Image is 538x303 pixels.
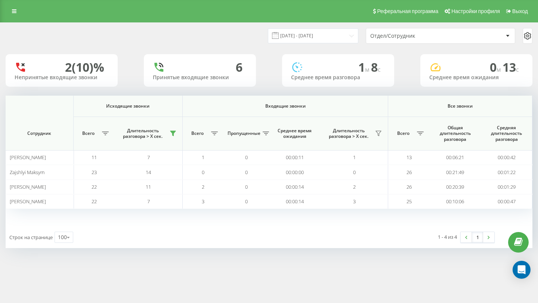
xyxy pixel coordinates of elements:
[399,103,522,109] span: Все звонки
[147,154,150,161] span: 7
[146,169,151,176] span: 14
[481,194,532,209] td: 00:00:47
[10,169,44,176] span: Zajshlyi Maksym
[430,150,481,165] td: 00:06:21
[196,103,374,109] span: Входящие звонки
[406,169,412,176] span: 26
[269,165,321,179] td: 00:00:00
[481,165,532,179] td: 00:01:22
[153,74,247,81] div: Принятые входящие звонки
[497,65,503,74] span: м
[487,125,526,142] span: Средняя длительность разговора
[435,125,475,142] span: Общая длительность разговора
[9,234,53,241] span: Строк на странице
[377,8,438,14] span: Реферальная программа
[406,154,412,161] span: 13
[58,234,67,241] div: 100
[92,183,97,190] span: 22
[429,74,523,81] div: Среднее время ожидания
[236,60,242,74] div: 6
[10,183,46,190] span: [PERSON_NAME]
[353,154,356,161] span: 1
[378,65,381,74] span: c
[451,8,500,14] span: Настройки профиля
[202,169,204,176] span: 0
[269,194,321,209] td: 00:00:14
[512,8,528,14] span: Выход
[472,232,483,242] a: 1
[228,130,260,136] span: Пропущенные
[503,59,519,75] span: 13
[291,74,385,81] div: Среднее время разговора
[353,183,356,190] span: 2
[118,128,167,139] span: Длительность разговора > Х сек.
[392,130,414,136] span: Всего
[82,103,173,109] span: Исходящие звонки
[65,60,104,74] div: 2 (10)%
[245,154,248,161] span: 0
[358,59,371,75] span: 1
[430,194,481,209] td: 00:10:06
[516,65,519,74] span: c
[430,165,481,179] td: 00:21:49
[146,183,151,190] span: 11
[371,59,381,75] span: 8
[269,180,321,194] td: 00:00:14
[430,180,481,194] td: 00:20:39
[147,198,150,205] span: 7
[202,183,204,190] span: 2
[324,128,373,139] span: Длительность разговора > Х сек.
[365,65,371,74] span: м
[490,59,503,75] span: 0
[275,128,315,139] span: Среднее время ожидания
[245,169,248,176] span: 0
[269,150,321,165] td: 00:00:11
[186,130,209,136] span: Всего
[481,180,532,194] td: 00:01:29
[202,198,204,205] span: 3
[438,233,457,241] div: 1 - 4 из 4
[353,169,356,176] span: 0
[406,183,412,190] span: 26
[92,169,97,176] span: 23
[202,154,204,161] span: 1
[92,154,97,161] span: 11
[513,261,531,279] div: Open Intercom Messenger
[12,130,67,136] span: Сотрудник
[15,74,109,81] div: Непринятые входящие звонки
[370,33,460,39] div: Отдел/Сотрудник
[353,198,356,205] span: 3
[92,198,97,205] span: 22
[77,130,100,136] span: Всего
[481,150,532,165] td: 00:00:42
[10,198,46,205] span: [PERSON_NAME]
[245,198,248,205] span: 0
[245,183,248,190] span: 0
[10,154,46,161] span: [PERSON_NAME]
[406,198,412,205] span: 25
